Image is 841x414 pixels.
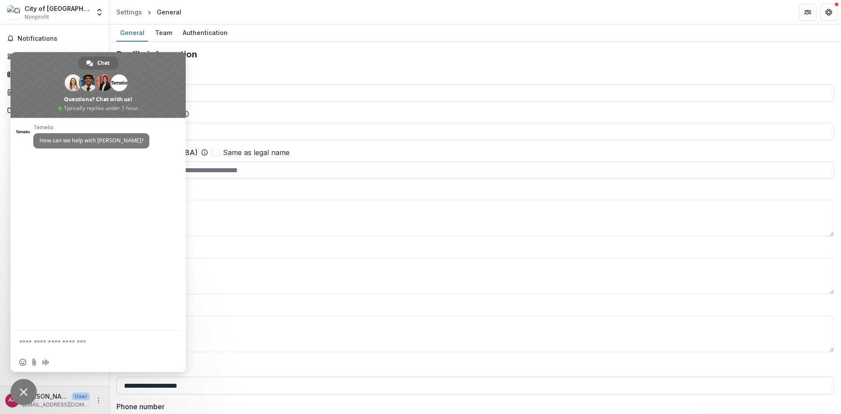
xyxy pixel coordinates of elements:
[7,5,21,19] img: City of Port Coquitlam
[4,67,106,81] a: Tasks
[72,393,90,400] p: User
[31,359,38,366] span: Send a file
[93,4,106,21] button: Open entity switcher
[117,363,829,373] label: Website
[23,392,68,401] p: [PERSON_NAME] [PERSON_NAME]
[799,4,816,21] button: Partners
[25,13,49,21] span: Nonprofit
[117,49,834,60] h2: Profile information
[152,25,176,42] a: Team
[11,379,37,405] a: Close chat
[117,25,148,42] a: General
[117,186,829,196] label: Description
[179,26,231,39] div: Authentication
[18,35,102,42] span: Notifications
[820,4,837,21] button: Get Help
[152,26,176,39] div: Team
[18,52,99,61] div: Dashboard
[117,401,829,412] label: Phone number
[97,57,110,70] span: Chat
[33,124,149,131] span: Temelio
[117,244,829,254] label: Mission
[157,7,181,17] div: General
[93,395,104,406] button: More
[23,401,90,409] p: [EMAIL_ADDRESS][DOMAIN_NAME]
[4,49,106,64] a: Dashboard
[223,147,290,158] span: Same as legal name
[4,32,106,46] button: Notifications
[25,4,90,13] div: City of [GEOGRAPHIC_DATA]
[78,57,118,70] a: Chat
[117,7,142,17] div: Settings
[117,301,829,312] label: Vision
[4,85,106,99] a: Proposals
[19,331,159,353] textarea: Compose your message...
[113,6,185,18] nav: breadcrumb
[19,359,26,366] span: Insert an emoji
[42,359,49,366] span: Audio message
[8,397,16,403] div: Ajai Varghese Alex
[39,137,143,144] span: How can we help with [PERSON_NAME]?
[4,103,106,117] a: Documents
[117,26,148,39] div: General
[179,25,231,42] a: Authentication
[113,6,145,18] a: Settings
